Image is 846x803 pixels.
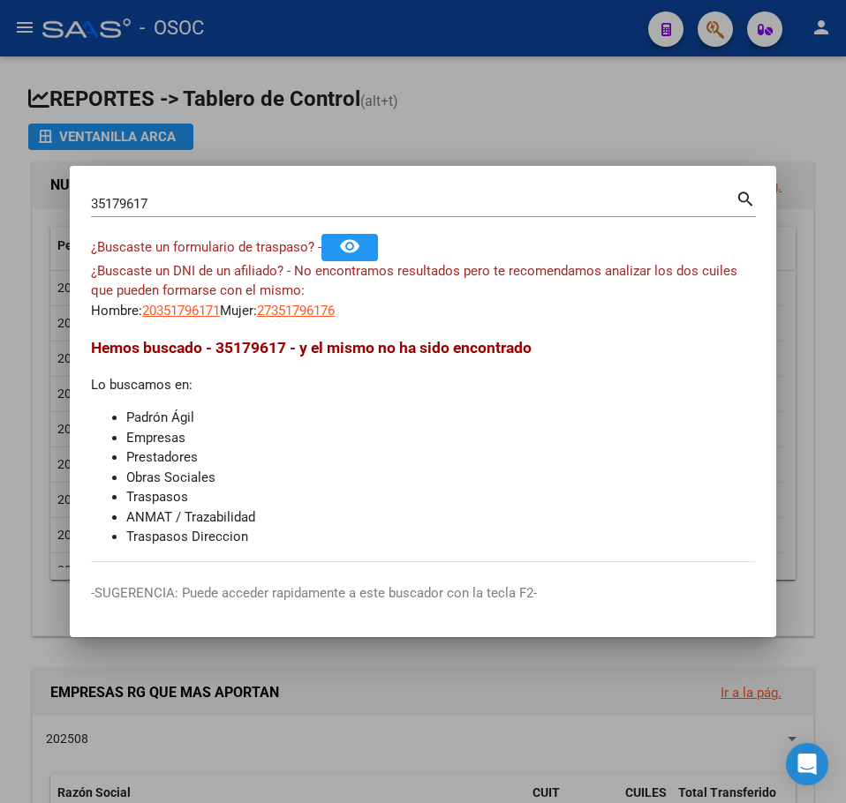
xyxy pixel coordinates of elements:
span: Hemos buscado - 35179617 - y el mismo no ha sido encontrado [91,339,532,356]
p: -SUGERENCIA: Puede acceder rapidamente a este buscador con la tecla F2- [91,583,755,604]
mat-icon: remove_red_eye [339,236,360,257]
span: ¿Buscaste un formulario de traspaso? - [91,239,321,255]
li: Traspasos Direccion [126,527,755,547]
div: Open Intercom Messenger [786,743,828,785]
div: Hombre: Mujer: [91,261,755,321]
mat-icon: search [736,187,756,208]
li: Obras Sociales [126,468,755,488]
span: ¿Buscaste un DNI de un afiliado? - No encontramos resultados pero te recomendamos analizar los do... [91,263,737,299]
li: Padrón Ágil [126,408,755,428]
li: Empresas [126,428,755,448]
span: 20351796171 [142,303,220,319]
li: Traspasos [126,487,755,507]
span: 27351796176 [257,303,335,319]
li: ANMAT / Trazabilidad [126,507,755,528]
div: Lo buscamos en: [91,336,755,547]
li: Prestadores [126,447,755,468]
